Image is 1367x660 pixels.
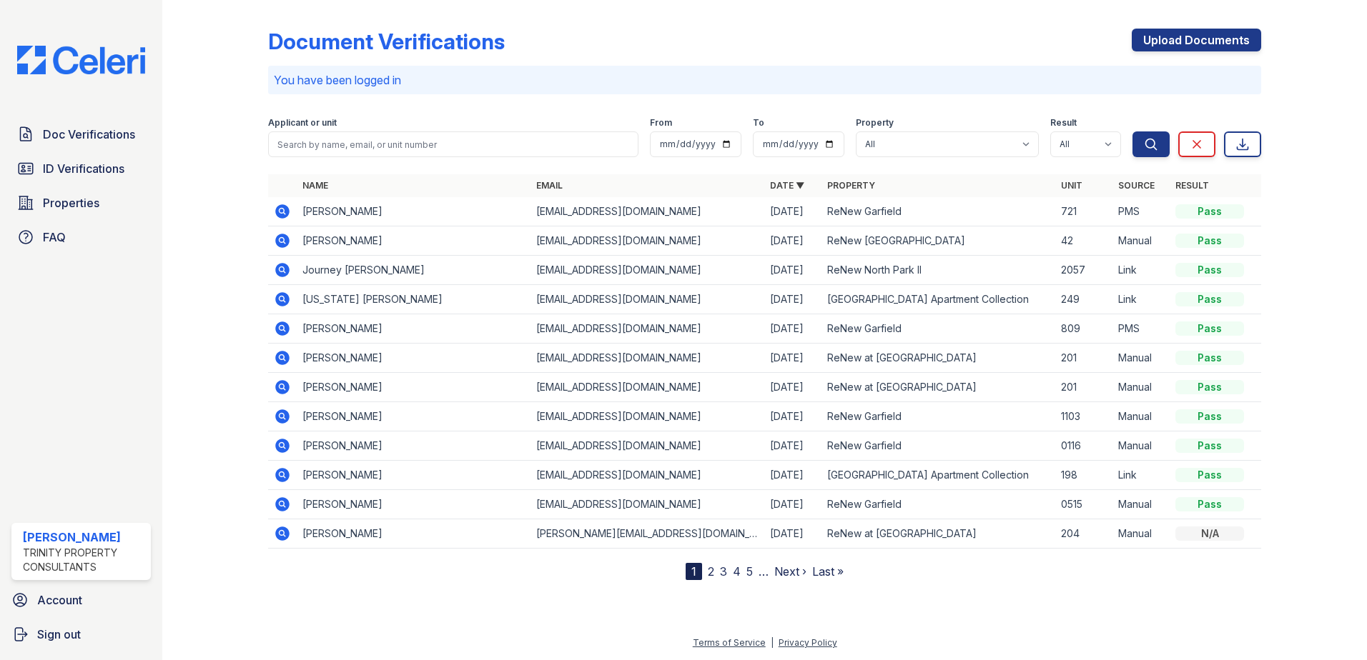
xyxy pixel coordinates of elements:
p: You have been logged in [274,71,1255,89]
div: Document Verifications [268,29,505,54]
td: [EMAIL_ADDRESS][DOMAIN_NAME] [530,256,764,285]
td: [PERSON_NAME][EMAIL_ADDRESS][DOMAIN_NAME] [530,519,764,549]
td: [DATE] [764,256,821,285]
label: Property [856,117,894,129]
td: [PERSON_NAME] [297,226,530,256]
span: Sign out [37,626,81,643]
td: [PERSON_NAME] [297,402,530,431]
a: Terms of Service [693,637,766,648]
div: Pass [1175,263,1244,277]
td: [DATE] [764,519,821,549]
a: Name [302,180,328,191]
td: 809 [1055,314,1112,344]
div: Pass [1175,351,1244,365]
td: [EMAIL_ADDRESS][DOMAIN_NAME] [530,490,764,519]
td: [DATE] [764,373,821,402]
td: 204 [1055,519,1112,549]
td: ReNew Garfield [821,197,1055,226]
td: [US_STATE] [PERSON_NAME] [297,285,530,314]
a: 2 [708,564,714,579]
div: 1 [686,563,702,580]
span: ID Verifications [43,160,124,177]
td: [EMAIL_ADDRESS][DOMAIN_NAME] [530,431,764,461]
td: [DATE] [764,402,821,431]
td: [PERSON_NAME] [297,197,530,226]
td: [EMAIL_ADDRESS][DOMAIN_NAME] [530,344,764,373]
label: Result [1050,117,1077,129]
td: Link [1112,461,1170,490]
td: 201 [1055,344,1112,373]
td: [PERSON_NAME] [297,461,530,490]
td: [EMAIL_ADDRESS][DOMAIN_NAME] [530,373,764,402]
a: Next › [774,564,806,579]
td: ReNew at [GEOGRAPHIC_DATA] [821,519,1055,549]
td: 198 [1055,461,1112,490]
div: Trinity Property Consultants [23,546,145,574]
div: | [771,637,774,648]
td: [EMAIL_ADDRESS][DOMAIN_NAME] [530,197,764,226]
td: [DATE] [764,226,821,256]
td: [EMAIL_ADDRESS][DOMAIN_NAME] [530,461,764,490]
td: ReNew Garfield [821,490,1055,519]
div: Pass [1175,292,1244,306]
td: Manual [1112,344,1170,373]
td: [PERSON_NAME] [297,373,530,402]
a: Privacy Policy [779,637,837,648]
td: [DATE] [764,461,821,490]
span: FAQ [43,229,66,246]
td: 201 [1055,373,1112,402]
a: Unit [1061,180,1082,191]
a: Sign out [6,620,157,649]
label: Applicant or unit [268,117,337,129]
td: ReNew at [GEOGRAPHIC_DATA] [821,344,1055,373]
a: Source [1118,180,1155,191]
td: 721 [1055,197,1112,226]
td: [PERSON_NAME] [297,519,530,549]
td: [EMAIL_ADDRESS][DOMAIN_NAME] [530,285,764,314]
td: [GEOGRAPHIC_DATA] Apartment Collection [821,285,1055,314]
td: PMS [1112,197,1170,226]
td: [EMAIL_ADDRESS][DOMAIN_NAME] [530,314,764,344]
td: 249 [1055,285,1112,314]
div: Pass [1175,439,1244,453]
a: ID Verifications [11,154,151,183]
a: Result [1175,180,1209,191]
div: Pass [1175,497,1244,511]
iframe: chat widget [1307,603,1353,646]
label: To [753,117,764,129]
td: 0515 [1055,490,1112,519]
td: [GEOGRAPHIC_DATA] Apartment Collection [821,461,1055,490]
div: Pass [1175,321,1244,336]
div: [PERSON_NAME] [23,529,145,546]
td: Manual [1112,373,1170,402]
div: Pass [1175,204,1244,219]
td: [DATE] [764,344,821,373]
a: Last » [812,564,844,579]
span: Doc Verifications [43,126,135,143]
a: Email [536,180,563,191]
td: 0116 [1055,431,1112,461]
td: Link [1112,256,1170,285]
td: ReNew [GEOGRAPHIC_DATA] [821,226,1055,256]
span: Account [37,591,82,609]
a: 4 [733,564,741,579]
td: ReNew at [GEOGRAPHIC_DATA] [821,373,1055,402]
a: FAQ [11,223,151,251]
td: Link [1112,285,1170,314]
a: 5 [746,564,753,579]
td: ReNew North Park II [821,256,1055,285]
td: [DATE] [764,490,821,519]
a: Upload Documents [1132,29,1261,51]
td: [DATE] [764,285,821,314]
img: CE_Logo_Blue-a8612792a0a2168367f1c8372b55b34899dd931a85d93a1a3d3e32e68fde9ad4.png [6,46,157,74]
a: 3 [720,564,727,579]
td: [DATE] [764,197,821,226]
a: Properties [11,189,151,217]
div: Pass [1175,380,1244,394]
td: Manual [1112,402,1170,431]
td: 42 [1055,226,1112,256]
td: Manual [1112,519,1170,549]
label: From [650,117,672,129]
div: N/A [1175,526,1244,541]
td: Manual [1112,431,1170,461]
